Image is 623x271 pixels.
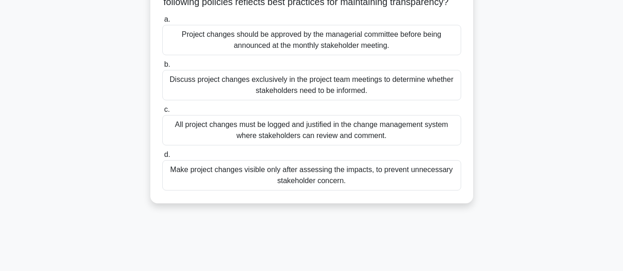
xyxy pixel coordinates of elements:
span: d. [164,150,170,158]
span: a. [164,15,170,23]
span: c. [164,105,170,113]
span: b. [164,60,170,68]
div: All project changes must be logged and justified in the change management system where stakeholde... [162,115,461,145]
div: Make project changes visible only after assessing the impacts, to prevent unnecessary stakeholder... [162,160,461,190]
div: Discuss project changes exclusively in the project team meetings to determine whether stakeholder... [162,70,461,100]
div: Project changes should be approved by the managerial committee before being announced at the mont... [162,25,461,55]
